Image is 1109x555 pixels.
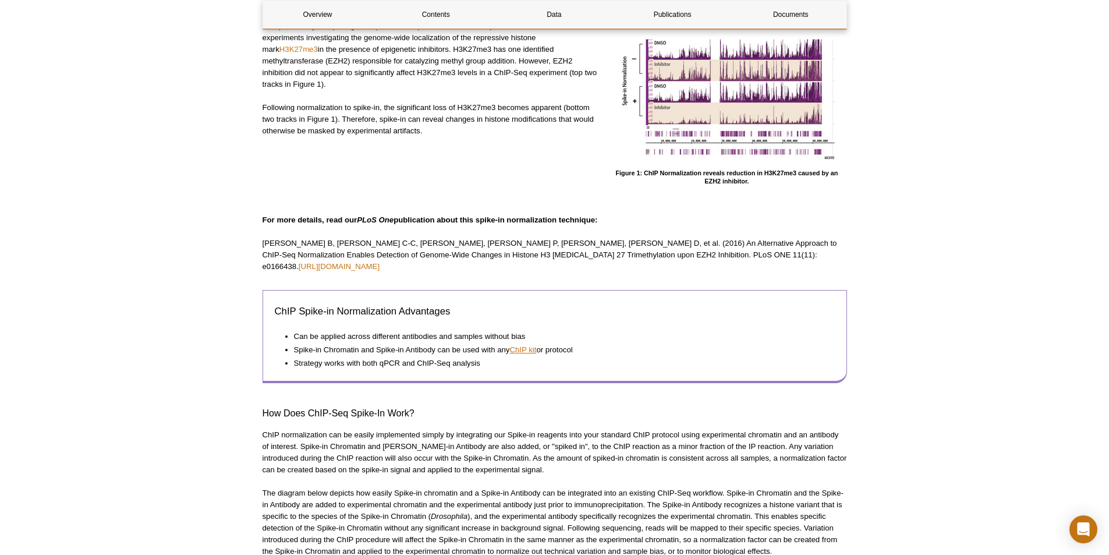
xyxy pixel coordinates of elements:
[1069,515,1097,543] div: Open Intercom Messenger
[294,327,823,342] li: Can be applied across different antibodies and samples without bias
[610,20,843,166] img: ChIP Normalization reveals changes in H3K27me3 levels following treatment with EZH2 inhibitor.
[618,1,727,29] a: Publications
[509,344,536,356] a: ChIP kit
[499,1,609,29] a: Data
[263,238,847,273] p: [PERSON_NAME] B, [PERSON_NAME] C-C, [PERSON_NAME], [PERSON_NAME] P, [PERSON_NAME], [PERSON_NAME] ...
[357,215,394,224] em: PLoS One
[263,215,598,224] strong: For more details, read our publication about this spike-in normalization technique:
[279,45,318,54] a: H3K27me3
[263,102,598,137] p: Following normalization to spike-in, the significant loss of H3K27me3 becomes apparent (bottom tw...
[275,305,835,319] h2: ChIP Spike-in Normalization Advantages
[381,1,491,29] a: Contents
[294,342,823,356] li: Spike-in Chromatin and Spike-in Antibody can be used with any or protocol
[736,1,845,29] a: Documents
[607,169,846,185] h4: Figure 1: ChIP Normalization reveals reduction in H3K27me3 caused by an EZH2 inhibitor.
[431,512,467,521] em: Drosophila
[294,356,823,369] li: Strategy works with both qPCR and ChIP-Seq analysis
[263,20,598,90] p: One particularly compelling example of the importance of ChIP-Seq normalization is illustrated in...
[263,429,847,476] p: ChIP normalization can be easily implemented simply by integrating our Spike-in reagents into you...
[263,406,847,420] h3: How Does ChIP-Seq Spike-In Work?
[299,262,380,271] a: [URL][DOMAIN_NAME]
[263,1,373,29] a: Overview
